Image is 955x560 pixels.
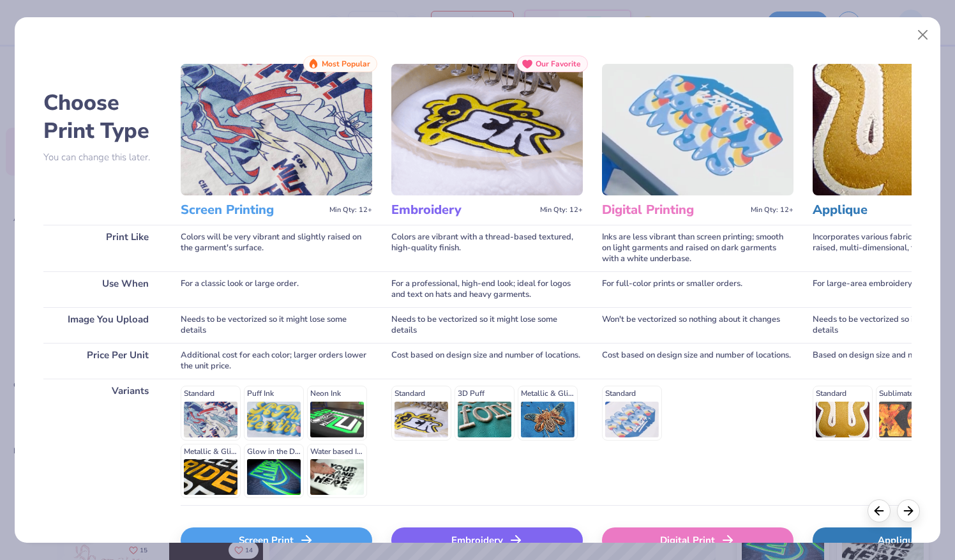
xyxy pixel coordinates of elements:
div: Print Like [43,225,162,271]
div: Colors are vibrant with a thread-based textured, high-quality finish. [391,225,583,271]
div: Additional cost for each color; larger orders lower the unit price. [181,343,372,379]
h3: Embroidery [391,202,535,218]
button: Close [910,23,935,47]
span: Min Qty: 12+ [329,206,372,215]
div: Cost based on design size and number of locations. [391,343,583,379]
div: Image You Upload [43,307,162,343]
img: Digital Printing [602,64,793,195]
div: Cost based on design size and number of locations. [602,343,793,379]
img: Embroidery [391,64,583,195]
h3: Screen Printing [181,202,324,218]
div: Needs to be vectorized so it might lose some details [181,307,372,343]
div: Digital Print [602,527,793,553]
span: Our Favorite [536,59,581,68]
div: Won't be vectorized so nothing about it changes [602,307,793,343]
div: Use When [43,271,162,307]
div: Colors will be very vibrant and slightly raised on the garment's surface. [181,225,372,271]
div: Screen Print [181,527,372,553]
span: Min Qty: 12+ [751,206,793,215]
div: For a classic look or large order. [181,271,372,307]
span: Min Qty: 12+ [540,206,583,215]
div: Inks are less vibrant than screen printing; smooth on light garments and raised on dark garments ... [602,225,793,271]
div: Variants [43,379,162,505]
div: Needs to be vectorized so it might lose some details [391,307,583,343]
div: For a professional, high-end look; ideal for logos and text on hats and heavy garments. [391,271,583,307]
div: Embroidery [391,527,583,553]
span: Most Popular [322,59,370,68]
h3: Digital Printing [602,202,746,218]
h2: Choose Print Type [43,89,162,145]
div: For full-color prints or smaller orders. [602,271,793,307]
p: You can change this later. [43,152,162,163]
div: Price Per Unit [43,343,162,379]
img: Screen Printing [181,64,372,195]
